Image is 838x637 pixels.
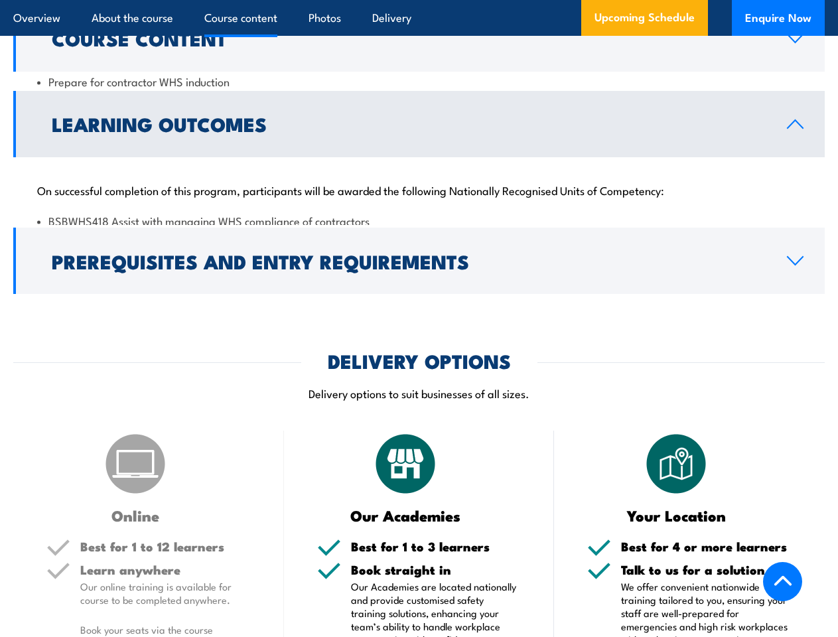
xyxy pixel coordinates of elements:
[351,540,522,553] h5: Best for 1 to 3 learners
[587,508,765,523] h3: Your Location
[317,508,495,523] h3: Our Academies
[52,115,766,132] h2: Learning Outcomes
[80,580,251,606] p: Our online training is available for course to be completed anywhere.
[80,540,251,553] h5: Best for 1 to 12 learners
[13,228,825,294] a: Prerequisites and Entry Requirements
[13,91,825,157] a: Learning Outcomes
[351,563,522,576] h5: Book straight in
[13,5,825,72] a: Course Content
[37,213,801,228] li: BSBWHS418 Assist with managing WHS compliance of contractors
[52,252,766,269] h2: Prerequisites and Entry Requirements
[37,183,801,196] p: On successful completion of this program, participants will be awarded the following Nationally R...
[46,508,224,523] h3: Online
[52,29,766,46] h2: Course Content
[80,563,251,576] h5: Learn anywhere
[621,563,792,576] h5: Talk to us for a solution
[328,352,511,369] h2: DELIVERY OPTIONS
[13,386,825,401] p: Delivery options to suit businesses of all sizes.
[621,540,792,553] h5: Best for 4 or more learners
[37,74,801,89] li: Prepare for contractor WHS induction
